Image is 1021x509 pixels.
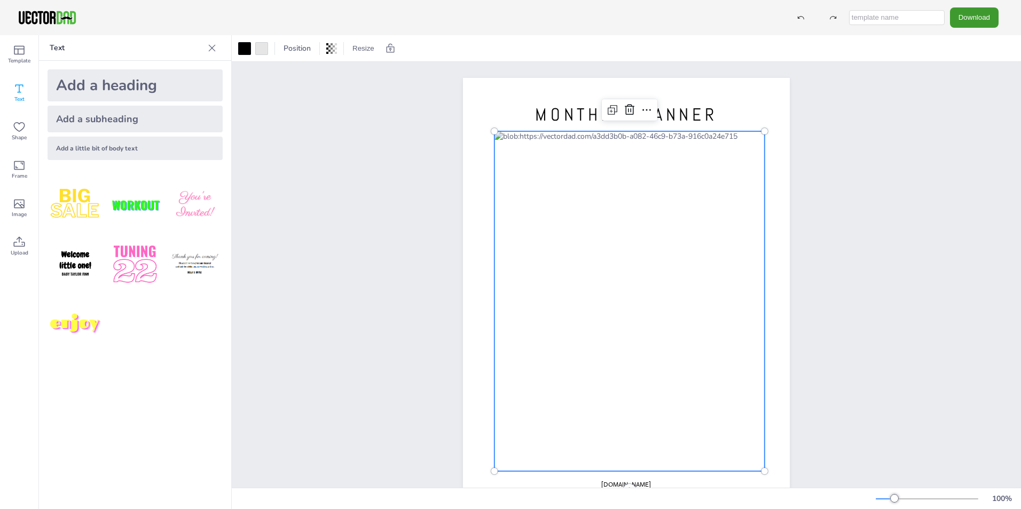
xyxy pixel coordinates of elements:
[107,237,163,292] img: 1B4LbXY.png
[989,494,1015,504] div: 100 %
[48,69,223,101] div: Add a heading
[167,237,223,292] img: K4iXMrW.png
[48,137,223,160] div: Add a little bit of body text
[48,106,223,132] div: Add a subheading
[48,297,103,352] img: M7yqmqo.png
[535,104,717,126] span: MONTHLY PLANNER
[167,177,223,233] img: BBMXfK6.png
[8,57,30,65] span: Template
[17,10,77,26] img: VectorDad-1.png
[48,177,103,233] img: style1.png
[48,237,103,292] img: GNLDUe7.png
[281,43,313,53] span: Position
[14,95,25,104] span: Text
[348,40,379,57] button: Resize
[849,10,945,25] input: template name
[950,7,999,27] button: Download
[12,210,27,219] span: Image
[50,35,203,61] p: Text
[12,172,27,180] span: Frame
[107,177,163,233] img: XdJCRjX.png
[11,249,28,257] span: Upload
[12,133,27,142] span: Shape
[601,480,651,489] span: [DOMAIN_NAME]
